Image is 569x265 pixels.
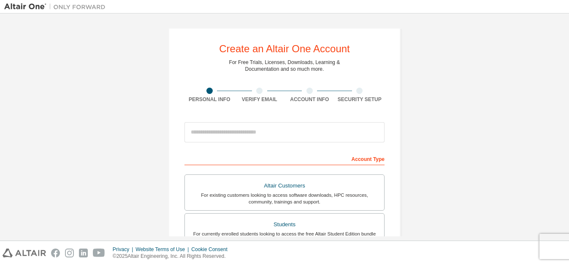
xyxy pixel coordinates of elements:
[190,230,379,244] div: For currently enrolled students looking to access the free Altair Student Edition bundle and all ...
[184,96,235,103] div: Personal Info
[284,96,335,103] div: Account Info
[219,44,350,54] div: Create an Altair One Account
[135,246,191,253] div: Website Terms of Use
[79,249,88,257] img: linkedin.svg
[229,59,340,72] div: For Free Trials, Licenses, Downloads, Learning & Documentation and so much more.
[93,249,105,257] img: youtube.svg
[184,152,385,165] div: Account Type
[190,192,379,205] div: For existing customers looking to access software downloads, HPC resources, community, trainings ...
[190,219,379,230] div: Students
[4,3,110,11] img: Altair One
[191,246,232,253] div: Cookie Consent
[113,253,233,260] p: © 2025 Altair Engineering, Inc. All Rights Reserved.
[113,246,135,253] div: Privacy
[65,249,74,257] img: instagram.svg
[3,249,46,257] img: altair_logo.svg
[190,180,379,192] div: Altair Customers
[51,249,60,257] img: facebook.svg
[235,96,285,103] div: Verify Email
[335,96,385,103] div: Security Setup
